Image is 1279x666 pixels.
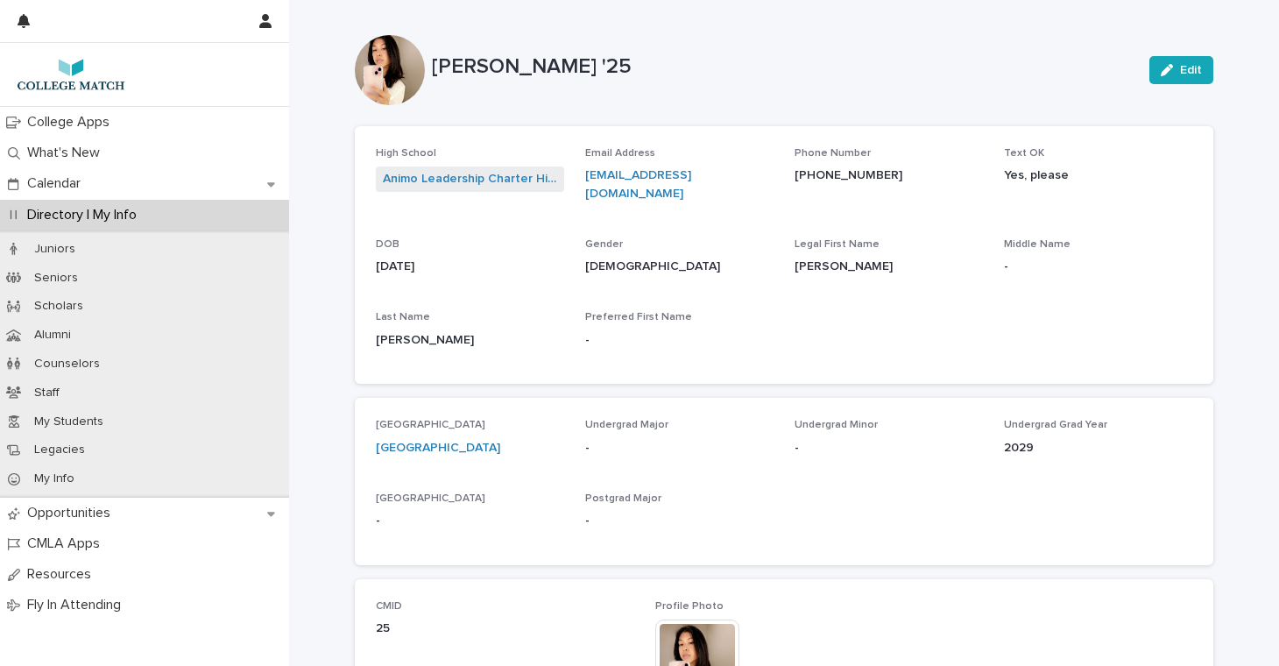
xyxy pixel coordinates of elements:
p: Resources [20,566,105,583]
p: - [376,512,564,530]
p: [PERSON_NAME] [795,258,983,276]
p: [PERSON_NAME] [376,331,564,350]
p: Yes, please [1004,166,1192,185]
span: CMID [376,601,402,612]
span: DOB [376,239,399,250]
span: Edit [1180,64,1202,76]
span: High School [376,148,436,159]
p: - [585,331,774,350]
p: Juniors [20,242,89,257]
p: Legacies [20,443,99,457]
a: [EMAIL_ADDRESS][DOMAIN_NAME] [585,169,691,200]
p: My Info [20,471,88,486]
p: [DATE] [376,258,564,276]
p: [DEMOGRAPHIC_DATA] [585,258,774,276]
span: Email Address [585,148,655,159]
span: Preferred First Name [585,312,692,322]
span: Postgrad Major [585,493,661,504]
button: Edit [1149,56,1213,84]
span: Profile Photo [655,601,724,612]
p: Seniors [20,271,92,286]
p: Counselors [20,357,114,372]
span: Legal First Name [795,239,880,250]
p: Alumni [20,328,85,343]
a: [GEOGRAPHIC_DATA] [376,439,500,457]
p: - [795,439,983,457]
p: - [585,512,774,530]
p: Staff [20,386,74,400]
p: Opportunities [20,505,124,521]
a: Animo Leadership Charter High School [383,170,557,188]
p: - [1004,258,1192,276]
span: Gender [585,239,623,250]
p: [PERSON_NAME] '25 [432,54,1135,80]
img: 7lzNxMuQ9KqU1pwTAr0j [14,57,128,92]
span: Undergrad Grad Year [1004,420,1107,430]
span: Text OK [1004,148,1044,159]
p: Calendar [20,175,95,192]
span: Middle Name [1004,239,1071,250]
span: Phone Number [795,148,871,159]
p: 25 [376,620,634,638]
span: [GEOGRAPHIC_DATA] [376,420,485,430]
span: Undergrad Major [585,420,668,430]
p: Scholars [20,299,97,314]
p: 2029 [1004,439,1192,457]
span: [GEOGRAPHIC_DATA] [376,493,485,504]
p: Directory | My Info [20,207,151,223]
span: Last Name [376,312,430,322]
a: [PHONE_NUMBER] [795,169,902,181]
p: - [585,439,774,457]
p: College Apps [20,114,124,131]
p: CMLA Apps [20,535,114,552]
p: Fly In Attending [20,597,135,613]
p: My Students [20,414,117,429]
span: Undergrad Minor [795,420,878,430]
p: What's New [20,145,114,161]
